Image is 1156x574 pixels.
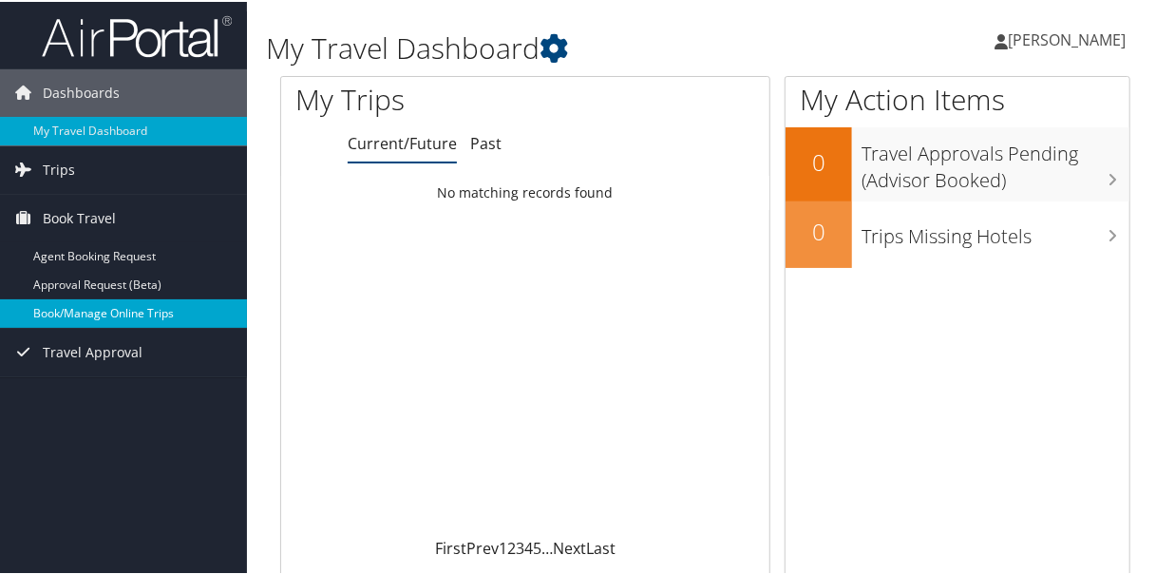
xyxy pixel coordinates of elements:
[43,67,120,115] span: Dashboards
[470,131,502,152] a: Past
[507,536,516,557] a: 2
[516,536,524,557] a: 3
[43,327,142,374] span: Travel Approval
[786,200,1129,266] a: 0Trips Missing Hotels
[786,214,852,246] h2: 0
[281,174,769,208] td: No matching records found
[586,536,616,557] a: Last
[348,131,457,152] a: Current/Future
[553,536,586,557] a: Next
[786,144,852,177] h2: 0
[43,193,116,240] span: Book Travel
[541,536,553,557] span: …
[266,27,852,67] h1: My Travel Dashboard
[499,536,507,557] a: 1
[995,10,1145,67] a: [PERSON_NAME]
[862,129,1129,192] h3: Travel Approvals Pending (Advisor Booked)
[42,12,232,57] img: airportal-logo.png
[1008,28,1126,48] span: [PERSON_NAME]
[533,536,541,557] a: 5
[295,78,552,118] h1: My Trips
[786,125,1129,199] a: 0Travel Approvals Pending (Advisor Booked)
[466,536,499,557] a: Prev
[786,78,1129,118] h1: My Action Items
[862,212,1129,248] h3: Trips Missing Hotels
[435,536,466,557] a: First
[524,536,533,557] a: 4
[43,144,75,192] span: Trips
